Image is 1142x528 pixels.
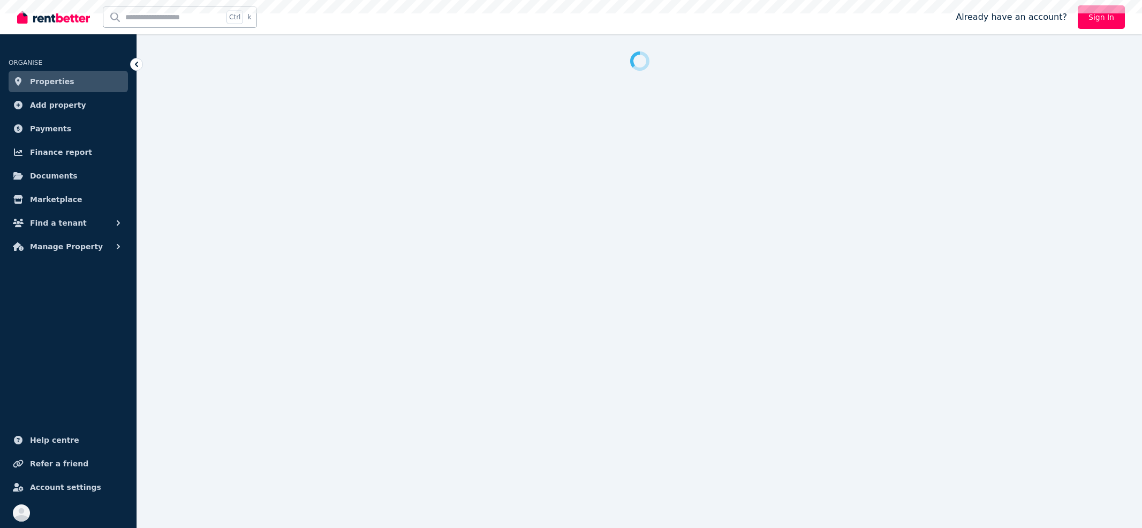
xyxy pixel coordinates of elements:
span: Finance report [30,146,92,159]
a: Finance report [9,142,128,163]
span: Refer a friend [30,457,88,470]
button: Manage Property [9,236,128,257]
img: RentBetter [17,9,90,25]
span: Add property [30,99,86,111]
span: Marketplace [30,193,82,206]
span: Help centre [30,434,79,447]
a: Documents [9,165,128,187]
span: Account settings [30,481,101,494]
a: Sign In [1078,5,1125,29]
span: ORGANISE [9,59,42,66]
span: Find a tenant [30,217,87,229]
span: Ctrl [226,10,243,24]
a: Help centre [9,429,128,451]
a: Properties [9,71,128,92]
span: k [247,13,251,21]
a: Refer a friend [9,453,128,474]
a: Payments [9,118,128,139]
a: Marketplace [9,189,128,210]
span: Manage Property [30,240,103,253]
button: Find a tenant [9,212,128,234]
span: Documents [30,169,78,182]
span: Payments [30,122,71,135]
span: Already have an account? [956,11,1067,24]
a: Account settings [9,477,128,498]
a: Add property [9,94,128,116]
span: Properties [30,75,74,88]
